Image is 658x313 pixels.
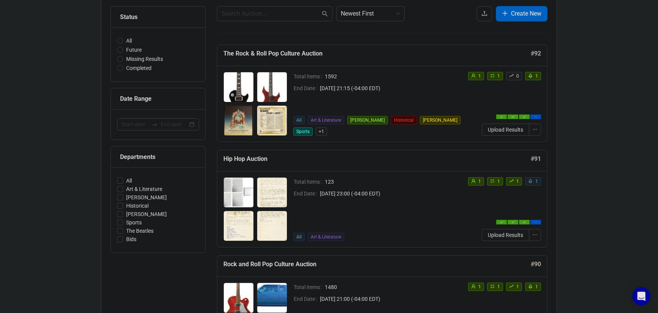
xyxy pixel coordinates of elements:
span: ellipsis [534,221,537,224]
span: [DATE] 23:00 (-04:00 EDT) [320,189,462,198]
span: ellipsis [532,232,538,237]
span: End Date [294,84,320,92]
span: Sports [123,218,145,227]
h5: The Rock & Roll Pop Culture Auction [223,49,531,58]
span: [PERSON_NAME] [123,210,170,218]
a: The Rock & Roll Pop Culture Auction#92Total Items1592End Date[DATE] 21:15 (-04:00 EDT)AllArt & Li... [217,44,547,142]
span: All [293,233,305,241]
a: Hip Hop Auction#91Total Items123End Date[DATE] 23:00 (-04:00 EDT)AllArt & Literatureuser1retweet1... [217,150,547,248]
span: ellipsis [532,127,538,132]
input: End date [161,120,188,129]
span: to [152,121,158,127]
span: Create New [511,9,541,18]
span: The Beatles [123,227,157,235]
span: 1 [497,179,500,184]
span: Historical [123,202,152,210]
span: rocket [528,284,533,289]
span: 1 [535,284,538,289]
span: Bids [123,235,139,243]
input: Start date [122,120,149,129]
span: Sports [293,127,313,136]
span: Future [123,46,145,54]
span: [PERSON_NAME] [347,116,388,124]
span: 0 [516,73,519,79]
h5: # 91 [531,154,541,164]
span: [DATE] 21:00 (-04:00 EDT) [320,295,462,303]
button: Create New [496,6,547,21]
span: Total Items [294,72,325,81]
img: 9_1.jpg [257,211,287,241]
span: check [511,115,514,118]
img: 2_1.jpg [257,72,287,102]
span: Art & Literature [308,116,344,124]
span: retweet [490,284,495,289]
span: upload [481,10,487,16]
span: 1 [478,73,481,79]
input: Search Auction... [221,9,320,18]
span: search [322,11,328,17]
span: All [123,37,135,45]
div: Departments [120,152,196,162]
span: Total Items [294,283,325,291]
span: End Date [294,295,320,303]
span: Upload Results [488,231,523,239]
span: rise [509,73,514,78]
span: [PERSON_NAME] [420,116,460,124]
span: check [523,115,526,118]
span: 1 [516,179,519,184]
span: 1 [535,73,538,79]
span: All [123,176,135,185]
span: ellipsis [534,115,537,118]
span: check [523,221,526,224]
span: user [471,73,476,78]
img: 1_1.jpg [224,283,253,313]
h5: Rock and Roll Pop Culture Auction [223,260,531,269]
span: 1 [516,284,519,289]
span: check [500,115,503,118]
span: [DATE] 21:15 (-04:00 EDT) [320,84,462,92]
h5: Hip Hop Auction [223,154,531,164]
span: 1 [478,179,481,184]
span: 1592 [325,72,462,81]
span: 1 [535,179,538,184]
button: Upload Results [482,124,529,136]
div: Status [120,12,196,22]
span: user [471,284,476,289]
img: 1_1.jpg [224,72,253,102]
span: rise [509,179,514,183]
span: retweet [490,179,495,183]
span: Upload Results [488,126,523,134]
img: 4_1.jpg [257,106,287,135]
span: check [500,221,503,224]
span: Missing Results [123,55,166,63]
img: 1_1.jpg [224,178,253,207]
span: 1 [497,284,500,289]
span: check [511,221,514,224]
span: retweet [490,73,495,78]
span: All [293,116,305,124]
span: Art & Literature [123,185,165,193]
span: Total Items [294,178,325,186]
span: [PERSON_NAME] [123,193,170,202]
span: Completed [123,64,155,72]
span: rise [509,284,514,289]
img: 8_1.jpg [224,211,253,241]
span: 1 [478,284,481,289]
button: Upload Results [482,229,529,241]
img: 7_1.jpg [257,178,287,207]
h5: # 90 [531,260,541,269]
span: 1 [497,73,500,79]
span: Newest First [341,6,400,21]
h5: # 92 [531,49,541,58]
span: plus [502,10,508,16]
span: 1480 [325,283,462,291]
span: End Date [294,189,320,198]
div: Open Intercom Messenger [632,287,650,305]
div: Date Range [120,94,196,103]
span: rocket [528,73,533,78]
span: swap-right [152,121,158,127]
span: rocket [528,179,533,183]
img: 2_1.jpg [257,283,287,313]
img: 3_1.jpg [224,106,253,135]
span: + 1 [316,127,327,136]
